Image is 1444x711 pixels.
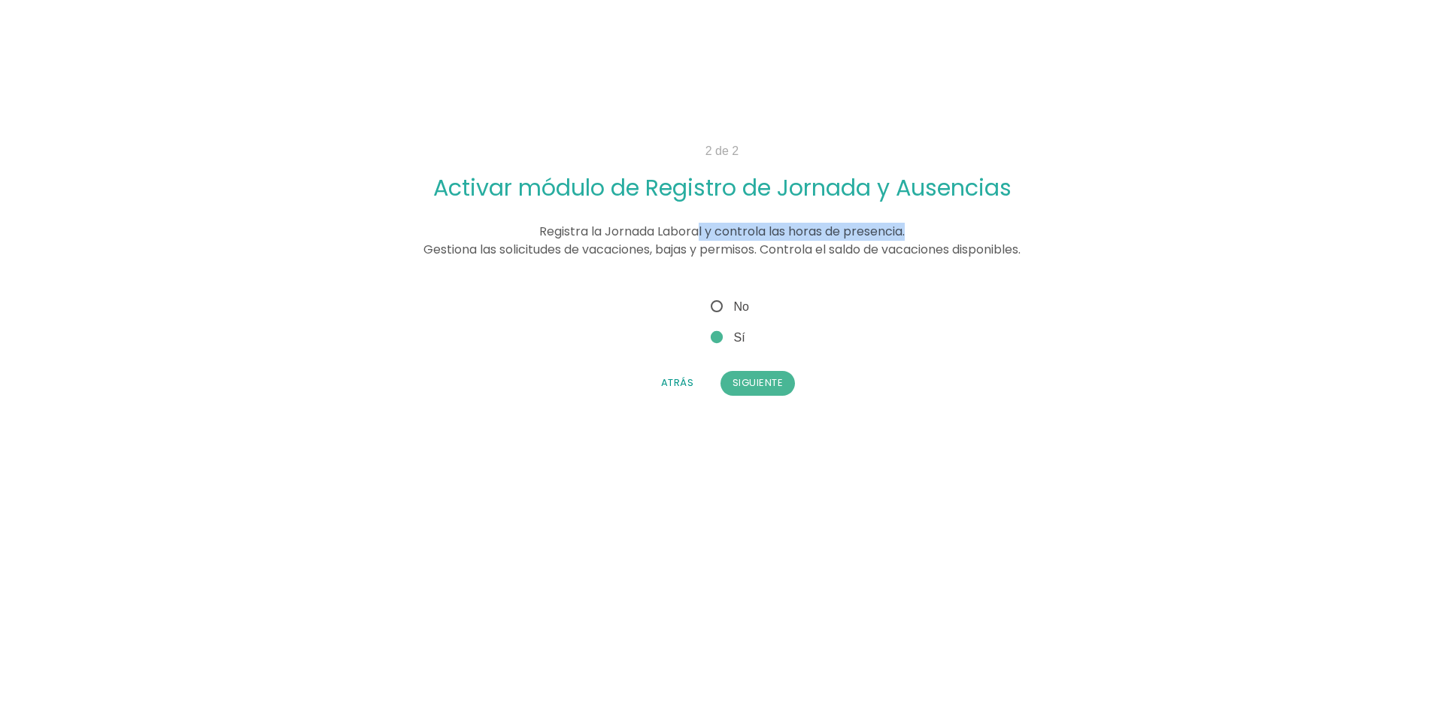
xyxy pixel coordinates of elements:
span: Sí [708,328,745,347]
button: Siguiente [720,371,796,395]
h2: Activar módulo de Registro de Jornada y Ausencias [241,175,1203,200]
button: Atrás [649,371,706,395]
span: No [708,297,749,316]
span: Registra la Jornada Laboral y controla las horas de presencia. Gestiona las solicitudes de vacaci... [423,223,1021,258]
p: 2 de 2 [241,142,1203,160]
